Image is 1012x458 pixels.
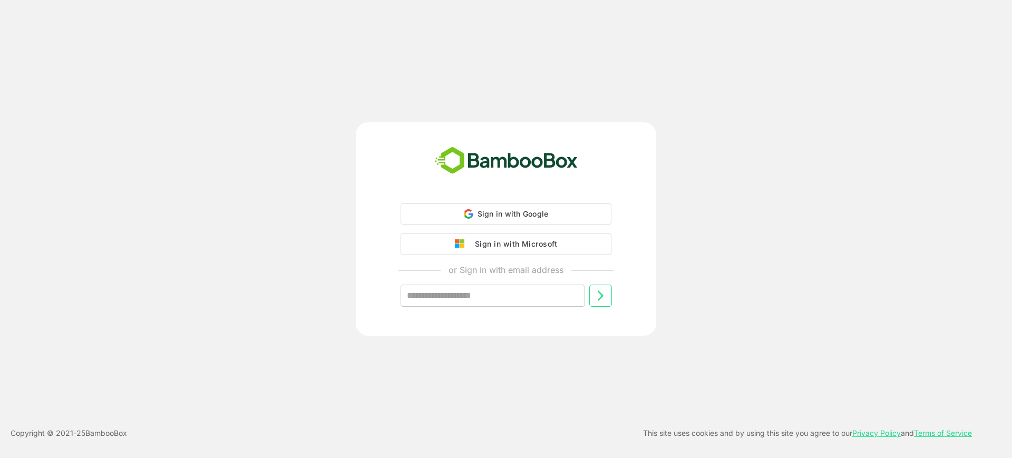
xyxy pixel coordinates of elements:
div: Sign in with Microsoft [470,237,557,251]
a: Terms of Service [914,428,972,437]
p: or Sign in with email address [449,264,563,276]
p: This site uses cookies and by using this site you agree to our and [643,427,972,440]
img: bamboobox [429,143,583,178]
img: google [455,239,470,249]
button: Sign in with Microsoft [401,233,611,255]
p: Copyright © 2021- 25 BambooBox [11,427,127,440]
span: Sign in with Google [478,209,549,218]
a: Privacy Policy [852,428,901,437]
div: Sign in with Google [401,203,611,225]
